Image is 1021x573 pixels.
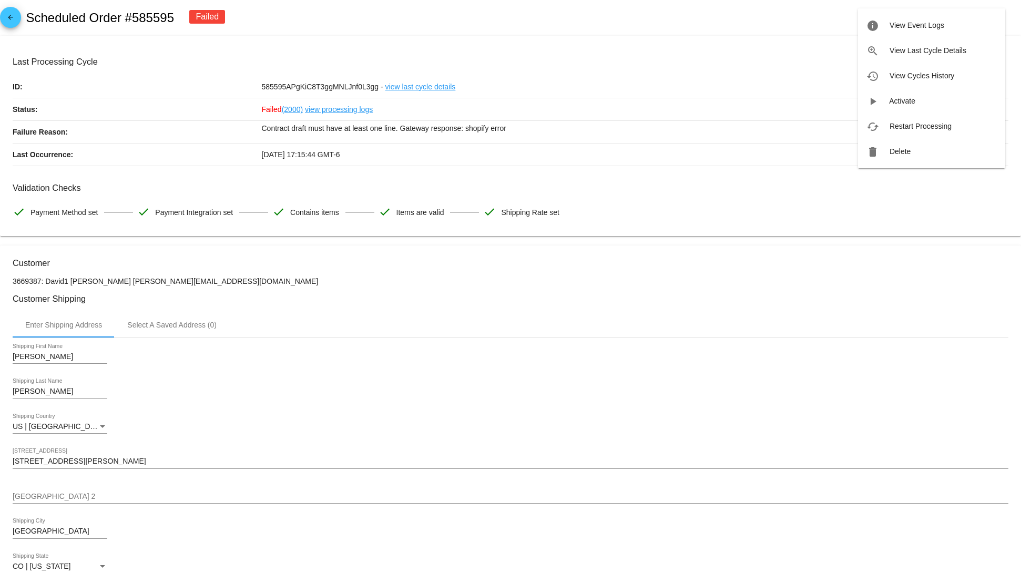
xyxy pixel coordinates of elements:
[889,97,915,105] span: Activate
[866,45,879,57] mat-icon: zoom_in
[890,46,966,55] span: View Last Cycle Details
[866,146,879,158] mat-icon: delete
[890,147,911,156] span: Delete
[866,19,879,32] mat-icon: info
[890,122,952,130] span: Restart Processing
[866,120,879,133] mat-icon: cached
[866,95,879,108] mat-icon: play_arrow
[890,71,954,80] span: View Cycles History
[866,70,879,83] mat-icon: history
[890,21,944,29] span: View Event Logs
